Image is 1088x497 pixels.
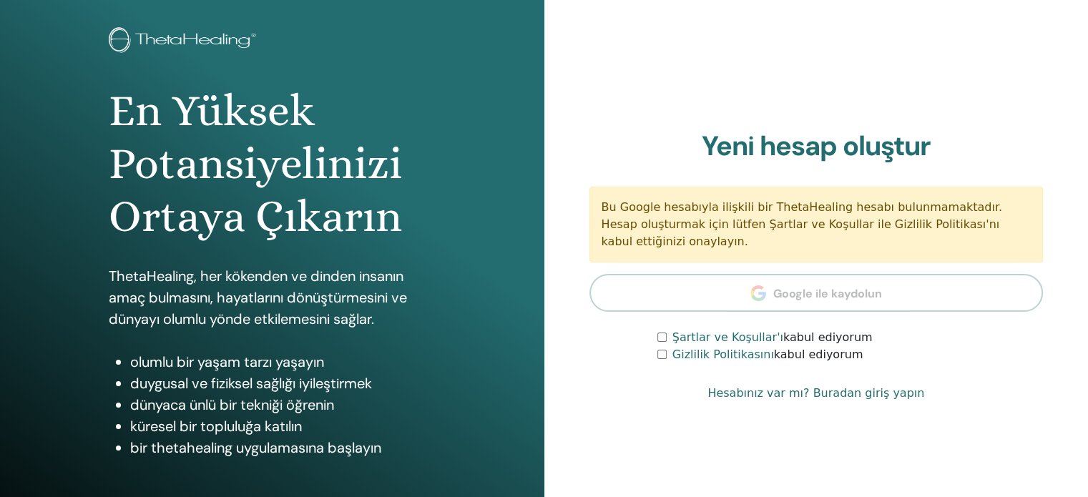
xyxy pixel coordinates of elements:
font: Bu Google hesabıyla ilişkili bir ThetaHealing hesabı bulunmamaktadır. Hesap oluşturmak için lütfe... [602,200,1002,248]
font: ThetaHealing, her kökenden ve dinden insanın amaç bulmasını, hayatlarını dönüştürmesini ve dünyay... [109,267,407,328]
font: Hesabınız var mı? Buradan giriş yapın [707,386,924,400]
font: dünyaca ünlü bir tekniği öğrenin [130,395,334,414]
a: Şartlar ve Koşullar'ı [672,330,783,344]
font: bir thetahealing uygulamasına başlayın [130,438,381,457]
font: Yeni hesap oluştur [702,128,931,164]
font: En Yüksek Potansiyelinizi Ortaya Çıkarın [109,85,402,242]
font: duygusal ve fiziksel sağlığı iyileştirmek [130,374,372,393]
font: olumlu bir yaşam tarzı yaşayın [130,353,324,371]
font: kabul ediyorum [783,330,873,344]
a: Hesabınız var mı? Buradan giriş yapın [707,385,924,402]
font: kabul ediyorum [774,348,863,361]
font: küresel bir topluluğa katılın [130,417,302,436]
a: Gizlilik Politikasını [672,348,774,361]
